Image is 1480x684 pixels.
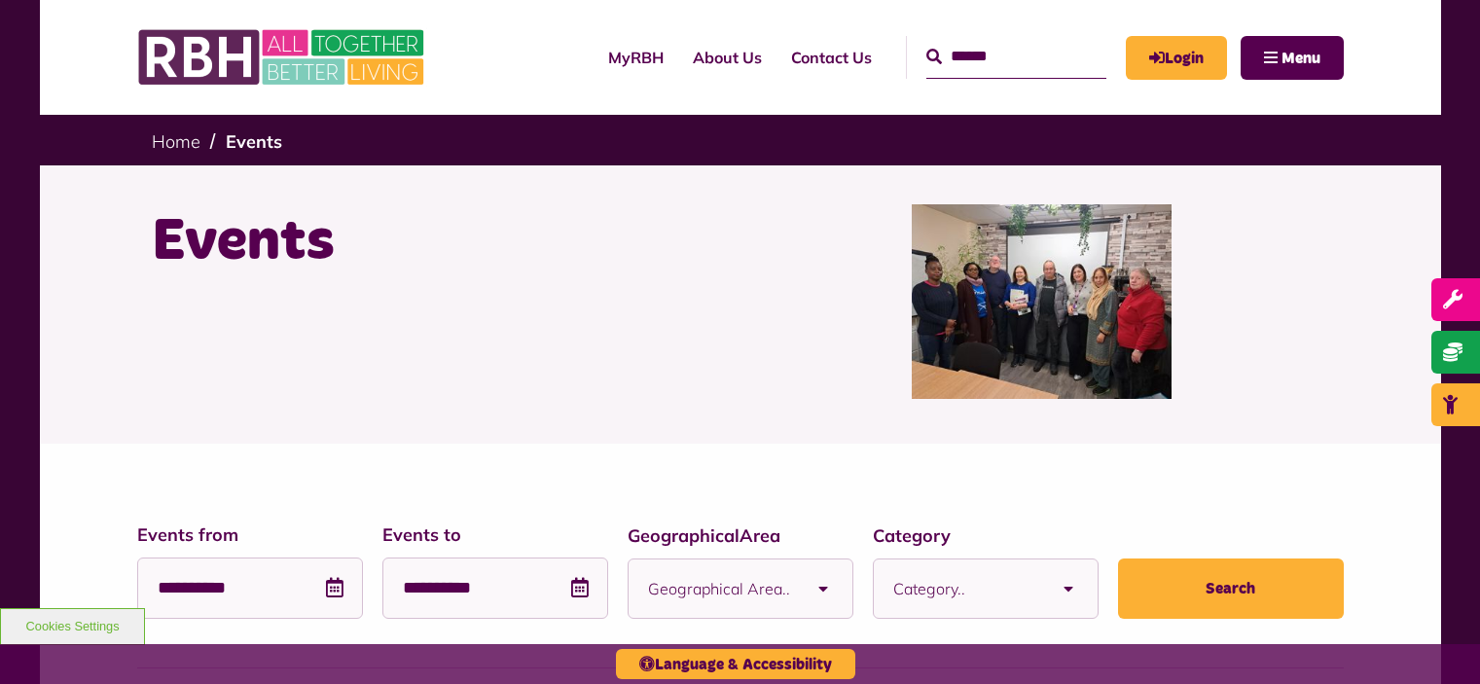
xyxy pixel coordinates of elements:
a: MyRBH [594,31,678,84]
span: Geographical Area.. [648,559,794,618]
label: Category [873,522,1099,549]
span: Category.. [893,559,1039,618]
iframe: Netcall Web Assistant for live chat [1392,596,1480,684]
a: Events [226,130,282,153]
span: Menu [1281,51,1320,66]
label: Events from [137,522,363,548]
a: About Us [678,31,776,84]
img: RBH [137,19,429,95]
label: GeographicalArea [628,522,853,549]
a: MyRBH [1126,36,1227,80]
img: Group photo of customers and colleagues at Spotland Community Centre [912,204,1172,399]
h1: Events [152,204,726,280]
a: Contact Us [776,31,886,84]
button: Search [1118,558,1344,619]
a: Home [152,130,200,153]
button: Language & Accessibility [616,649,855,679]
label: Events to [382,522,608,548]
button: Navigation [1241,36,1344,80]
